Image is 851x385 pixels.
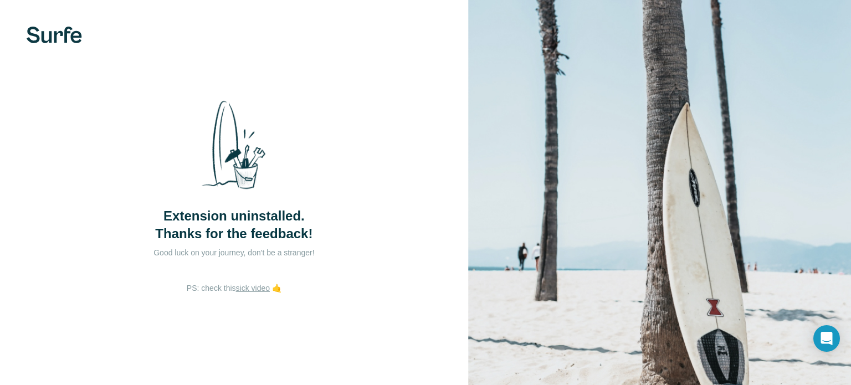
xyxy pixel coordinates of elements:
div: Open Intercom Messenger [813,325,840,352]
img: Surfe Stock Photo - Selling good vibes [192,91,275,199]
p: PS: check this 🤙 [187,283,281,294]
span: Extension uninstalled. Thanks for the feedback! [155,207,312,243]
img: Surfe's logo [27,27,82,43]
p: Good luck on your journey, don't be a stranger! [123,247,345,258]
a: sick video [236,284,270,292]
